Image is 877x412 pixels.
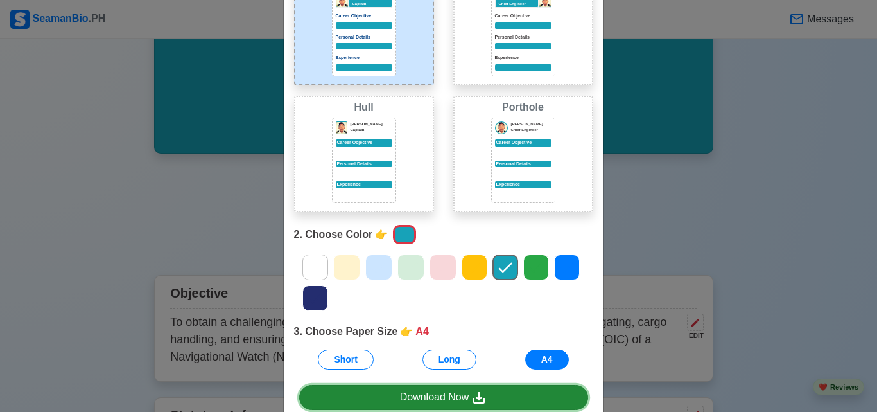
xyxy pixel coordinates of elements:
span: A4 [415,324,428,339]
p: Captain [352,1,392,7]
button: A4 [525,350,569,370]
p: [PERSON_NAME] [351,121,392,127]
p: Personal Details [336,34,392,41]
div: Hull [298,100,430,115]
span: point [375,227,388,242]
p: Experience [495,55,551,62]
div: Download Now [400,390,487,406]
p: Career Objective [336,139,392,147]
span: point [400,324,413,339]
button: Long [422,350,476,370]
p: Personal Details [495,34,551,41]
div: Porthole [457,100,589,115]
p: Personal Details [336,161,392,168]
div: 2. Choose Color [294,222,593,247]
a: Download Now [299,385,588,410]
p: [PERSON_NAME] [511,121,551,127]
div: Personal Details [495,161,551,168]
button: Short [318,350,374,370]
p: Captain [351,127,392,133]
div: 3. Choose Paper Size [294,324,593,339]
p: Career Objective [495,13,551,20]
p: Experience [336,181,392,188]
p: Career Objective [336,13,392,20]
p: Experience [336,55,392,62]
p: Chief Engineer [499,1,538,7]
div: Experience [495,181,551,188]
p: Chief Engineer [511,127,551,133]
div: Career Objective [495,139,551,147]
